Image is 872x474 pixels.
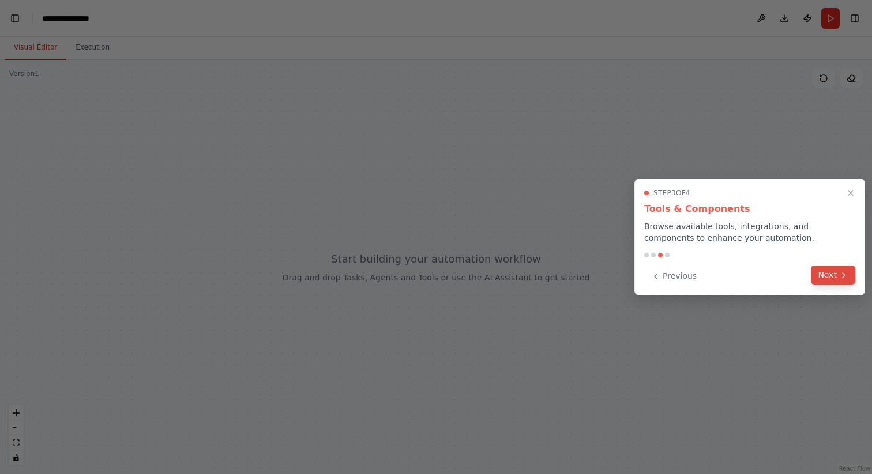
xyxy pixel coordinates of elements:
[844,186,858,200] button: Close walkthrough
[644,202,855,216] h3: Tools & Components
[653,188,690,198] span: Step 3 of 4
[644,221,855,244] p: Browse available tools, integrations, and components to enhance your automation.
[7,10,23,26] button: Hide left sidebar
[644,267,704,286] button: Previous
[811,266,855,285] button: Next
